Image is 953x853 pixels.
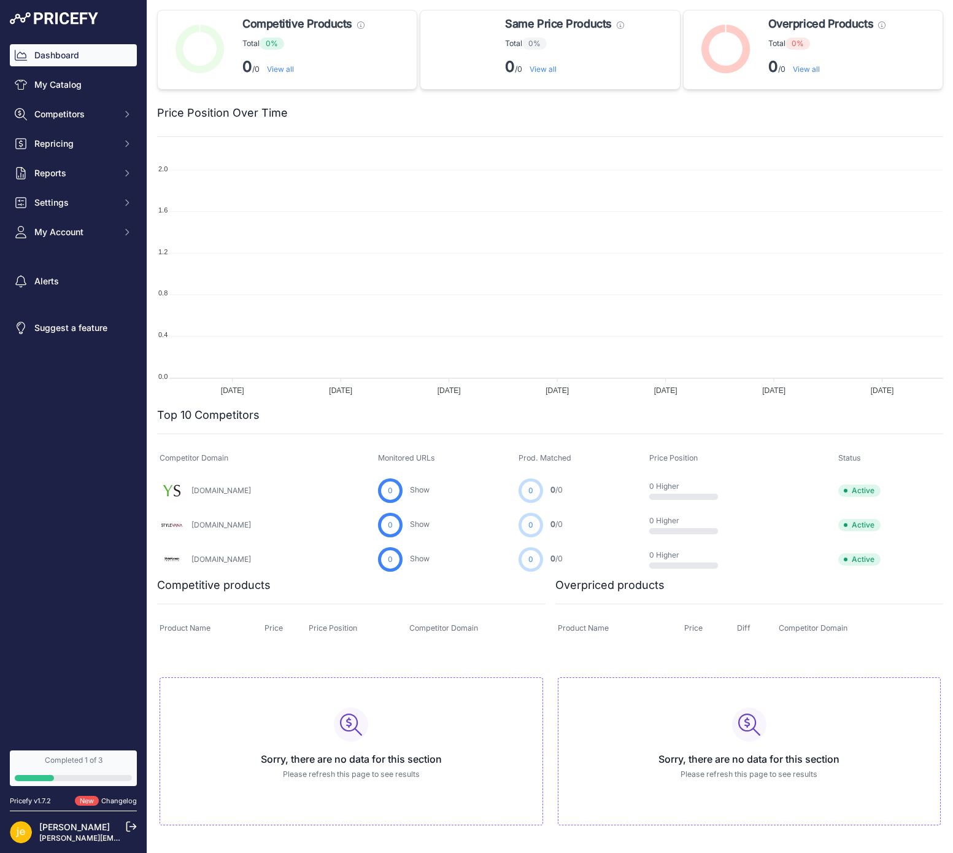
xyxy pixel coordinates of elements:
[684,623,703,633] span: Price
[10,796,51,806] div: Pricefy v1.7.2
[10,221,137,243] button: My Account
[242,58,252,76] strong: 0
[522,37,547,50] span: 0%
[264,623,283,633] span: Price
[309,623,357,633] span: Price Position
[378,453,435,462] span: Monitored URLs
[768,37,885,50] p: Total
[158,206,168,214] tspan: 1.6
[438,386,461,395] tspan: [DATE]
[546,386,569,395] tspan: [DATE]
[242,15,352,33] span: Competitive Products
[170,769,533,781] p: Please refresh this page to see results
[160,623,210,633] span: Product Name
[158,289,168,297] tspan: 0.8
[388,520,393,531] span: 0
[10,162,137,184] button: Reports
[528,520,533,531] span: 0
[10,750,137,786] a: Completed 1 of 3
[649,453,698,462] span: Price Position
[158,373,168,380] tspan: 0.0
[10,270,137,292] a: Alerts
[10,44,137,66] a: Dashboard
[39,833,228,843] a: [PERSON_NAME][EMAIL_ADDRESS][DOMAIN_NAME]
[779,623,847,633] span: Competitor Domain
[157,577,271,594] h2: Competitive products
[15,755,132,765] div: Completed 1 of 3
[410,554,430,563] a: Show
[388,554,393,565] span: 0
[568,769,931,781] p: Please refresh this page to see results
[267,64,294,74] a: View all
[34,197,115,209] span: Settings
[242,37,365,50] p: Total
[568,752,931,766] h3: Sorry, there are no data for this section
[191,520,251,529] a: [DOMAIN_NAME]
[157,104,288,122] h2: Price Position Over Time
[101,797,137,805] a: Changelog
[768,15,873,33] span: Overpriced Products
[260,37,284,50] span: 0%
[505,15,611,33] span: Same Price Products
[871,386,894,395] tspan: [DATE]
[410,485,430,494] a: Show
[785,37,810,50] span: 0%
[10,44,137,736] nav: Sidebar
[191,486,251,495] a: [DOMAIN_NAME]
[329,386,352,395] tspan: [DATE]
[34,167,115,179] span: Reports
[838,485,881,497] span: Active
[505,57,623,77] p: /0
[550,554,563,563] a: 0/0
[649,550,728,560] p: 0 Higher
[75,796,99,806] span: New
[649,516,728,526] p: 0 Higher
[550,520,555,529] span: 0
[838,553,881,566] span: Active
[158,331,168,338] tspan: 0.4
[654,386,677,395] tspan: [DATE]
[10,74,137,96] a: My Catalog
[34,108,115,120] span: Competitors
[242,57,365,77] p: /0
[505,37,623,50] p: Total
[649,481,728,491] p: 0 Higher
[10,103,137,125] button: Competitors
[762,386,785,395] tspan: [DATE]
[528,554,533,565] span: 0
[550,520,563,529] a: 0/0
[768,58,778,76] strong: 0
[34,138,115,150] span: Repricing
[10,12,98,25] img: Pricefy Logo
[838,453,861,462] span: Status
[550,485,555,494] span: 0
[34,226,115,238] span: My Account
[221,386,244,395] tspan: [DATE]
[158,165,168,173] tspan: 2.0
[528,485,533,496] span: 0
[409,623,478,633] span: Competitor Domain
[10,133,137,155] button: Repricing
[793,64,820,74] a: View all
[410,520,430,529] a: Show
[838,519,881,531] span: Active
[519,453,571,462] span: Prod. Matched
[170,752,533,766] h3: Sorry, there are no data for this section
[39,822,110,832] a: [PERSON_NAME]
[530,64,557,74] a: View all
[550,554,555,563] span: 0
[768,57,885,77] p: /0
[158,248,168,255] tspan: 1.2
[10,317,137,339] a: Suggest a feature
[388,485,393,496] span: 0
[550,485,563,494] a: 0/0
[10,192,137,214] button: Settings
[737,623,750,633] span: Diff
[157,407,260,424] h2: Top 10 Competitors
[505,58,515,76] strong: 0
[160,453,228,462] span: Competitor Domain
[191,555,251,564] a: [DOMAIN_NAME]
[555,577,665,594] h2: Overpriced products
[558,623,609,633] span: Product Name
